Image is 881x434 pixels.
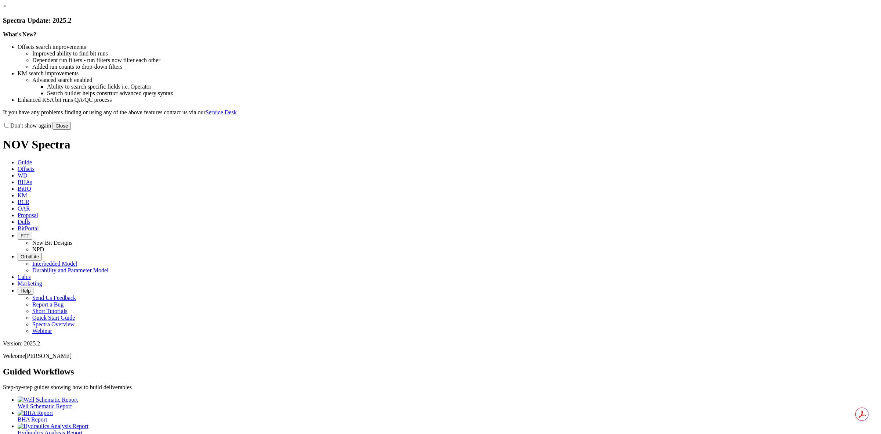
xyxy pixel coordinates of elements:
[32,261,77,267] a: Interbedded Model
[32,246,44,252] a: NPD
[18,410,53,416] img: BHA Report
[32,301,64,308] a: Report a Bug
[3,353,878,359] p: Welcome
[3,384,878,391] p: Step-by-step guides showing how to build deliverables
[18,397,78,403] img: Well Schematic Report
[4,123,9,128] input: Don't show again
[21,288,30,294] span: Help
[21,254,39,259] span: OrbitLite
[18,423,88,430] img: Hydraulics Analysis Report
[18,179,32,185] span: BHAs
[18,205,30,212] span: OAR
[32,321,75,327] a: Spectra Overview
[18,159,32,165] span: Guide
[32,308,68,314] a: Short Tutorials
[18,199,29,205] span: BCR
[3,138,878,151] h1: NOV Spectra
[32,240,72,246] a: New Bit Designs
[18,280,42,287] span: Marketing
[18,172,28,179] span: WD
[18,44,878,50] li: Offsets search improvements
[18,166,35,172] span: Offsets
[18,274,31,280] span: Calcs
[32,50,878,57] li: Improved ability to find bit runs
[21,233,29,238] span: FTT
[32,295,76,301] a: Send Us Feedback
[52,122,71,130] button: Close
[47,83,878,90] li: Ability to search specific fields i.e. Operator
[32,64,878,70] li: Added run counts to drop-down filters
[3,17,878,25] h3: Spectra Update: 2025.2
[3,3,6,9] a: ×
[18,212,38,218] span: Proposal
[3,109,878,116] p: If you have any problems finding or using any of the above features contact us via our
[18,97,878,103] li: Enhanced KSA bit runs QA/QC process
[18,70,878,77] li: KM search improvements
[3,367,878,377] h2: Guided Workflows
[18,219,30,225] span: Dulls
[206,109,237,115] a: Service Desk
[18,186,31,192] span: BitIQ
[3,31,36,37] strong: What's New?
[32,328,52,334] a: Webinar
[32,315,75,321] a: Quick Start Guide
[25,353,72,359] span: [PERSON_NAME]
[47,90,878,97] li: Search builder helps construct advanced query syntax
[32,57,878,64] li: Dependent run filters - run filters now filter each other
[18,416,47,423] span: BHA Report
[18,192,27,198] span: KM
[3,340,878,347] div: Version: 2025.2
[32,77,878,83] li: Advanced search enabled
[18,403,72,409] span: Well Schematic Report
[18,225,39,232] span: BitPortal
[3,122,51,129] label: Don't show again
[32,267,109,273] a: Durability and Parameter Model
